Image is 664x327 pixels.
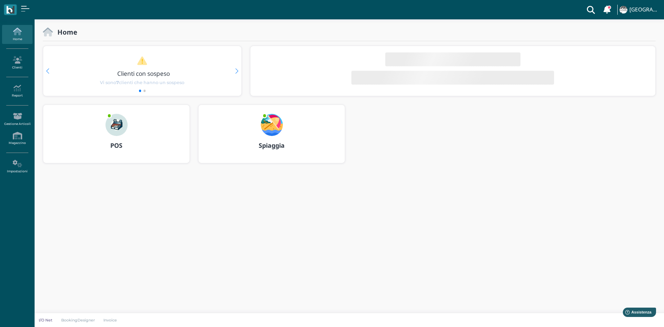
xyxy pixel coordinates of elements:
[615,306,658,321] iframe: Help widget launcher
[46,69,49,74] div: Previous slide
[58,70,229,77] h3: Clienti con sospeso
[235,69,238,74] div: Next slide
[2,53,32,72] a: Clienti
[110,141,122,149] b: POS
[43,46,241,96] div: 1 / 2
[56,56,228,86] a: Clienti con sospeso Vi sono7clienti che hanno un sospeso
[629,7,660,13] h4: [GEOGRAPHIC_DATA]
[43,105,190,172] a: ... POS
[53,28,77,36] h2: Home
[198,105,345,172] a: ... Spiaggia
[2,110,32,129] a: Gestione Articoli
[20,6,46,11] span: Assistenza
[100,79,184,86] span: Vi sono clienti che hanno un sospeso
[6,6,14,14] img: logo
[2,82,32,101] a: Report
[2,25,32,44] a: Home
[2,157,32,176] a: Impostazioni
[116,80,119,85] b: 7
[259,141,285,149] b: Spiaggia
[2,129,32,148] a: Magazzino
[619,6,627,13] img: ...
[618,1,660,18] a: ... [GEOGRAPHIC_DATA]
[261,114,283,136] img: ...
[105,114,128,136] img: ...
